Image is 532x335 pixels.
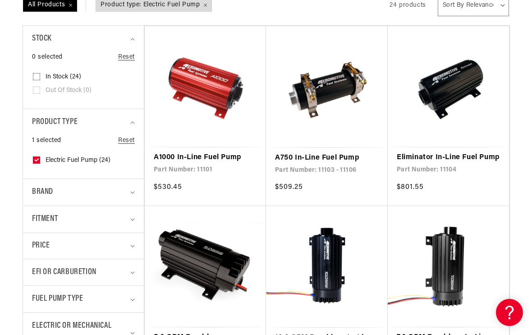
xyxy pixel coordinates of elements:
[32,266,96,279] span: EFI or Carburetion
[32,32,51,46] span: Stock
[32,26,135,52] summary: Stock (0 selected)
[32,109,135,136] summary: Product type (1 selected)
[46,156,110,165] span: Electric Fuel Pump (24)
[390,2,426,9] span: 24 products
[32,179,135,206] summary: Brand (0 selected)
[32,233,135,259] summary: Price
[32,213,58,226] span: Fitment
[118,136,135,146] a: Reset
[397,152,500,164] a: Eliminator In-Line Fuel Pump
[32,206,135,233] summary: Fitment (0 selected)
[46,87,92,95] span: Out of stock (0)
[32,286,135,312] summary: Fuel Pump Type (0 selected)
[32,116,78,129] span: Product type
[46,73,81,81] span: In stock (24)
[32,240,50,252] span: Price
[32,52,63,62] span: 0 selected
[32,186,53,199] span: Brand
[32,136,61,146] span: 1 selected
[118,52,135,62] a: Reset
[32,293,83,306] span: Fuel Pump Type
[275,152,379,164] a: A750 In-Line Fuel Pump
[32,259,135,286] summary: EFI or Carburetion (0 selected)
[154,152,257,164] a: A1000 In-Line Fuel Pump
